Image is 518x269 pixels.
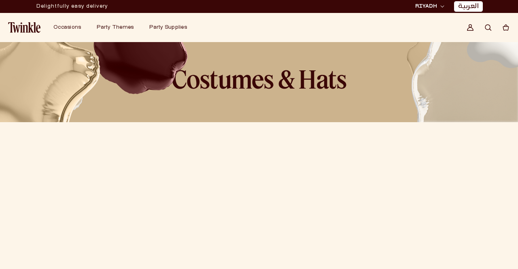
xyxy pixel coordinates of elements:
[415,3,437,10] span: RIYADH
[144,19,198,36] summary: Party Supplies
[8,22,40,33] img: Twinkle
[49,19,92,36] summary: Occasions
[36,0,108,13] p: Delightfully easy delivery
[97,24,134,31] a: Party Themes
[149,24,187,31] a: Party Supplies
[458,2,479,11] a: العربية
[97,25,134,30] span: Party Themes
[92,19,144,36] summary: Party Themes
[53,24,81,31] a: Occasions
[53,25,81,30] span: Occasions
[479,19,497,36] summary: Search
[149,25,187,30] span: Party Supplies
[36,0,108,13] div: Announcement
[413,2,447,11] button: RIYADH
